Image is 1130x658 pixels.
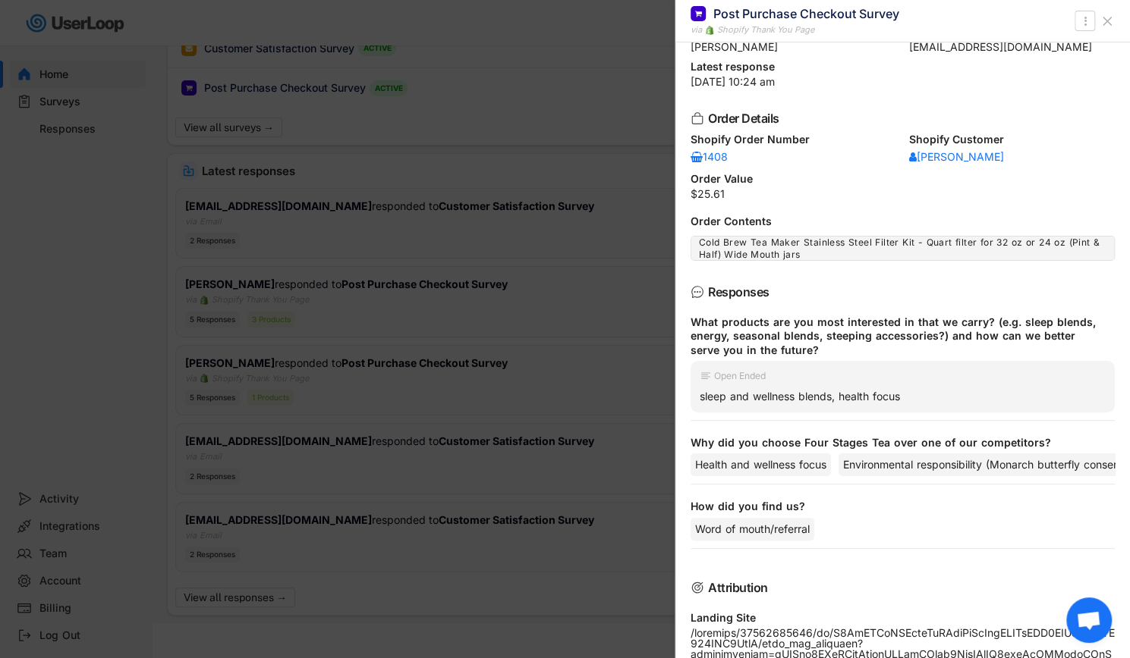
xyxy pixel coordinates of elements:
[691,23,702,36] div: via
[717,23,814,36] div: Shopify Thank You Page
[691,315,1103,357] div: What products are you most interested in that we carry? (e.g. sleep blends, energy, seasonal blen...
[1066,597,1112,643] a: Open chat
[909,149,1004,164] a: [PERSON_NAME]
[700,390,1106,403] div: sleep and wellness blends, health focus
[708,286,1091,298] div: Responses
[699,237,1106,260] div: Cold Brew Tea Maker Stainless Steel Filter Kit - Quart filter for 32 oz or 24 oz (Pint & Half) Wi...
[691,453,831,476] div: Health and wellness focus
[691,61,1115,72] div: Latest response
[705,26,714,35] img: 1156660_ecommerce_logo_shopify_icon%20%281%29.png
[691,613,1115,623] div: Landing Site
[691,436,1103,450] div: Why did you choose Four Stages Tea over one of our competitors?
[691,77,1115,87] div: [DATE] 10:24 am
[708,112,1091,124] div: Order Details
[1084,13,1087,29] text: 
[691,152,736,162] div: 1408
[691,189,1115,199] div: $25.61
[713,5,899,22] div: Post Purchase Checkout Survey
[691,134,897,145] div: Shopify Order Number
[909,42,1116,52] div: [EMAIL_ADDRESS][DOMAIN_NAME]
[714,371,766,381] div: Open Ended
[909,152,1004,162] div: [PERSON_NAME]
[691,216,1115,227] div: Order Contents
[691,500,1103,513] div: How did you find us?
[909,134,1116,145] div: Shopify Customer
[691,174,1115,184] div: Order Value
[1078,12,1093,30] button: 
[691,42,897,52] div: [PERSON_NAME]
[708,581,1091,594] div: Attribution
[691,518,814,540] div: Word of mouth/referral
[691,149,736,164] a: 1408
